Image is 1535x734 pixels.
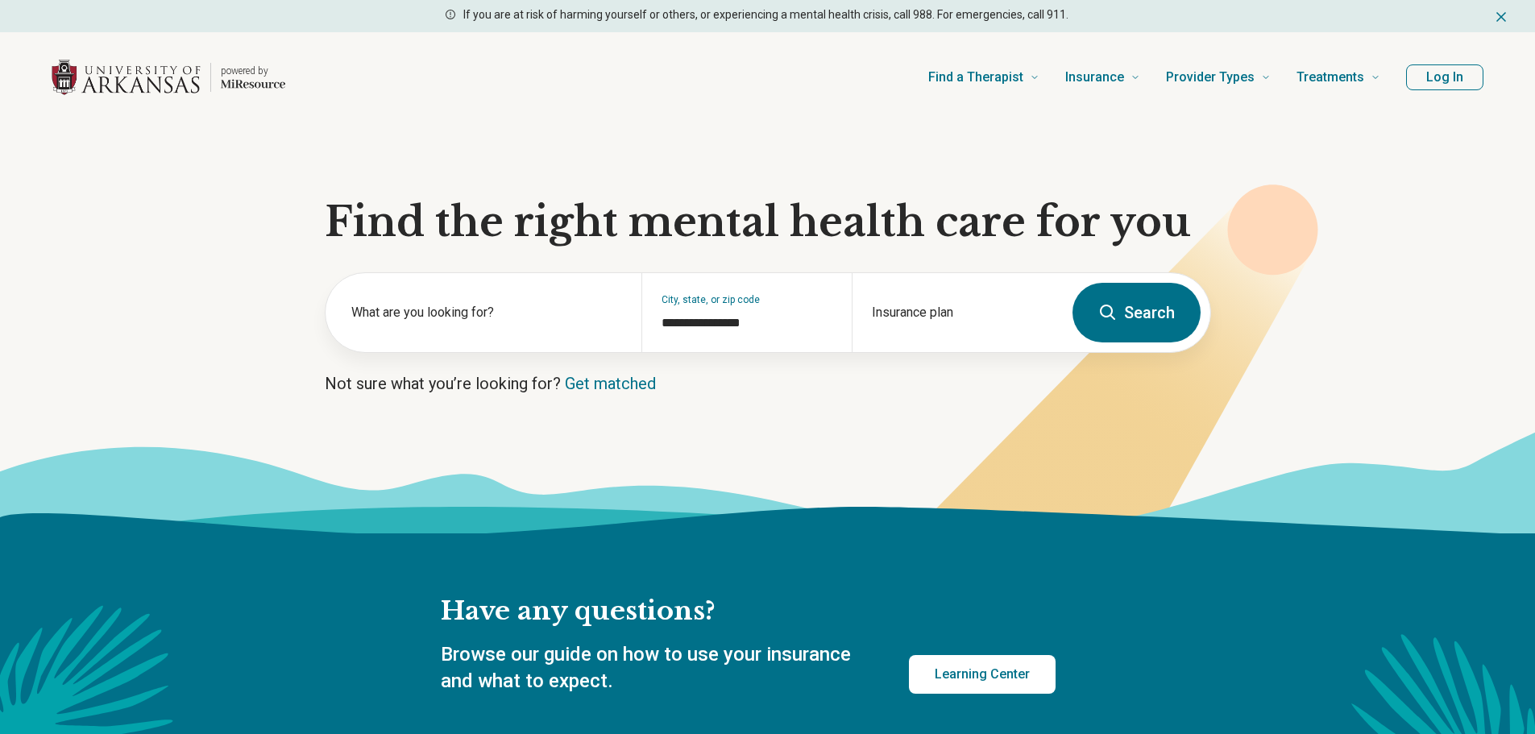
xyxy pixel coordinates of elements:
[1493,6,1509,26] button: Dismiss
[565,374,656,393] a: Get matched
[1065,45,1140,110] a: Insurance
[909,655,1056,694] a: Learning Center
[52,52,285,103] a: Home page
[325,198,1211,247] h1: Find the right mental health care for you
[1072,283,1201,342] button: Search
[325,372,1211,395] p: Not sure what you’re looking for?
[1065,66,1124,89] span: Insurance
[928,45,1039,110] a: Find a Therapist
[441,595,1056,628] h2: Have any questions?
[1406,64,1483,90] button: Log In
[1166,66,1255,89] span: Provider Types
[351,303,622,322] label: What are you looking for?
[1296,45,1380,110] a: Treatments
[463,6,1068,23] p: If you are at risk of harming yourself or others, or experiencing a mental health crisis, call 98...
[221,64,285,77] p: powered by
[441,641,870,695] p: Browse our guide on how to use your insurance and what to expect.
[1166,45,1271,110] a: Provider Types
[928,66,1023,89] span: Find a Therapist
[1296,66,1364,89] span: Treatments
